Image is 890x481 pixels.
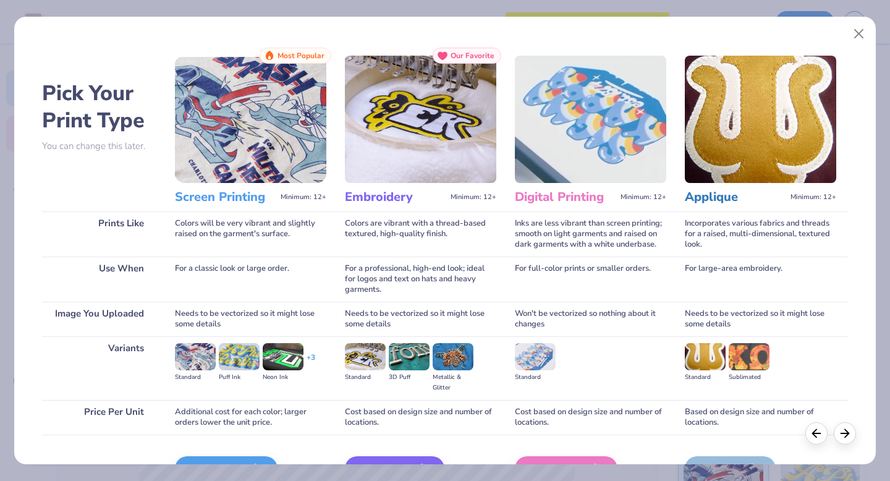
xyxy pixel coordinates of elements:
div: Metallic & Glitter [433,372,473,393]
div: 3D Puff [389,372,430,383]
h2: Pick Your Print Type [42,80,156,134]
div: Won't be vectorized so nothing about it changes [515,302,666,336]
div: Standard [175,372,216,383]
div: Applique [685,456,776,481]
h3: Digital Printing [515,189,616,205]
img: Screen Printing [175,56,326,183]
h3: Screen Printing [175,189,276,205]
div: Digital Print [515,456,617,481]
div: For large-area embroidery. [685,257,836,302]
span: Our Favorite [451,51,494,60]
div: Needs to be vectorized so it might lose some details [345,302,496,336]
div: Sublimated [729,372,769,383]
h3: Embroidery [345,189,446,205]
img: Standard [345,343,386,370]
p: You can change this later. [42,141,156,151]
div: Cost based on design size and number of locations. [515,400,666,435]
div: Based on design size and number of locations. [685,400,836,435]
div: Use When [42,257,156,302]
div: Prints Like [42,211,156,257]
div: Standard [685,372,726,383]
img: Applique [685,56,836,183]
img: Metallic & Glitter [433,343,473,370]
img: Puff Ink [219,343,260,370]
div: Colors are vibrant with a thread-based textured, high-quality finish. [345,211,496,257]
span: Minimum: 12+ [790,193,836,202]
div: Embroidery [345,456,444,481]
img: Digital Printing [515,56,666,183]
img: Embroidery [345,56,496,183]
img: Sublimated [729,343,769,370]
img: Neon Ink [263,343,303,370]
div: Neon Ink [263,372,303,383]
div: Screen Print [175,456,278,481]
div: For a classic look or large order. [175,257,326,302]
img: 3D Puff [389,343,430,370]
div: Standard [515,372,556,383]
div: Needs to be vectorized so it might lose some details [175,302,326,336]
span: Most Popular [278,51,324,60]
div: Incorporates various fabrics and threads for a raised, multi-dimensional, textured look. [685,211,836,257]
div: Needs to be vectorized so it might lose some details [685,302,836,336]
img: Standard [685,343,726,370]
div: For a professional, high-end look; ideal for logos and text on hats and heavy garments. [345,257,496,302]
div: Inks are less vibrant than screen printing; smooth on light garments and raised on dark garments ... [515,211,666,257]
div: + 3 [307,352,315,373]
div: Variants [42,336,156,400]
span: Minimum: 12+ [621,193,666,202]
div: Standard [345,372,386,383]
img: Standard [515,343,556,370]
div: Puff Ink [219,372,260,383]
div: Colors will be very vibrant and slightly raised on the garment's surface. [175,211,326,257]
button: Close [847,22,871,46]
span: Minimum: 12+ [451,193,496,202]
div: Cost based on design size and number of locations. [345,400,496,435]
div: Additional cost for each color; larger orders lower the unit price. [175,400,326,435]
div: Image You Uploaded [42,302,156,336]
div: Price Per Unit [42,400,156,435]
span: Minimum: 12+ [281,193,326,202]
div: For full-color prints or smaller orders. [515,257,666,302]
h3: Applique [685,189,786,205]
img: Standard [175,343,216,370]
